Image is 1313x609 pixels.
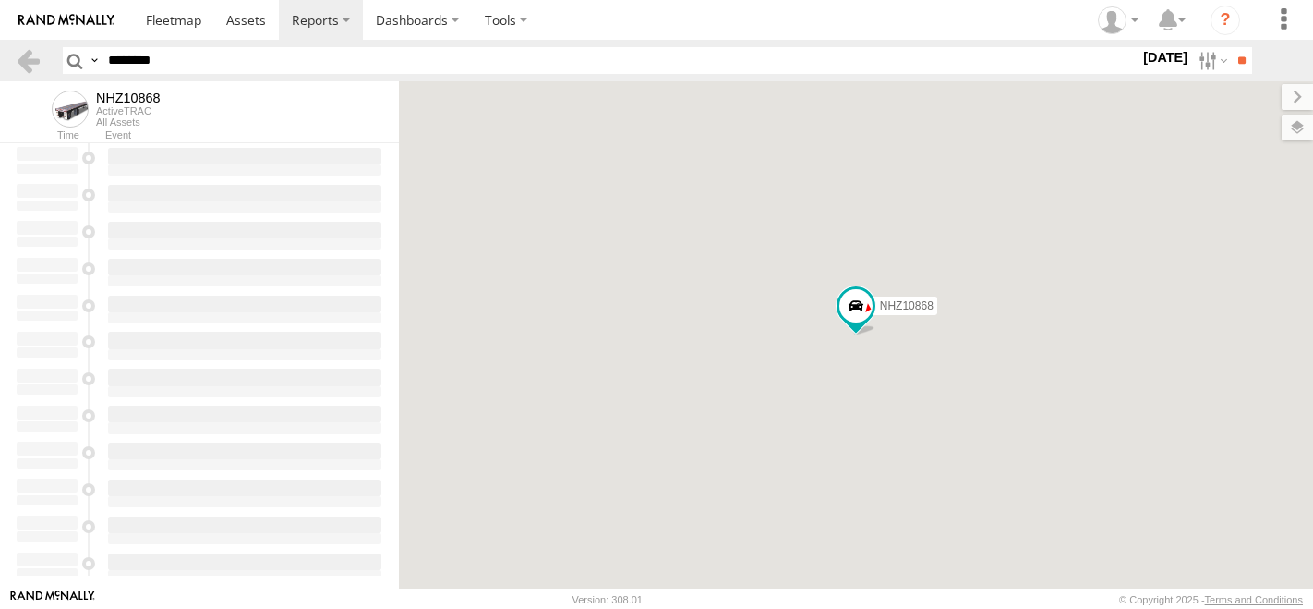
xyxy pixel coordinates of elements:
[1139,47,1191,67] label: [DATE]
[1091,6,1145,34] div: Zulema McIntosch
[1191,47,1231,74] label: Search Filter Options
[18,14,114,27] img: rand-logo.svg
[15,131,79,140] div: Time
[15,47,42,74] a: Back to previous Page
[96,116,161,128] div: All Assets
[572,594,643,605] div: Version: 308.01
[1211,6,1240,35] i: ?
[96,105,161,116] div: ActiveTRAC
[10,591,95,609] a: Visit our Website
[105,131,399,140] div: Event
[880,299,934,312] span: NHZ10868
[1119,594,1303,605] div: © Copyright 2025 -
[1205,594,1303,605] a: Terms and Conditions
[87,47,102,74] label: Search Query
[96,91,161,105] div: NHZ10868 - View Asset History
